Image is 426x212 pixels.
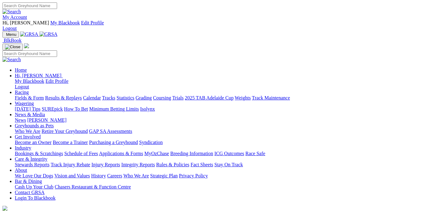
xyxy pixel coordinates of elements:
a: 2025 TAB Adelaide Cup [185,95,234,100]
img: logo-grsa-white.png [2,206,7,211]
span: Hi, [PERSON_NAME] [2,20,49,25]
div: Hi, [PERSON_NAME] [15,78,424,90]
a: Isolynx [140,106,155,112]
img: Search [2,9,21,15]
a: SUREpick [42,106,63,112]
img: Search [2,57,21,62]
button: Toggle navigation [2,44,23,50]
a: Results & Replays [45,95,82,100]
span: Menu [6,32,16,37]
a: Minimum Betting Limits [89,106,139,112]
a: Racing [15,90,29,95]
a: Bar & Dining [15,179,42,184]
a: My Blackbook [50,20,80,25]
a: Privacy Policy [179,173,208,178]
img: GRSA [20,32,38,37]
img: GRSA [39,32,58,37]
a: Chasers Restaurant & Function Centre [55,184,131,189]
a: [PERSON_NAME] [27,117,66,123]
a: Bookings & Scratchings [15,151,63,156]
a: Weights [235,95,251,100]
a: Cash Up Your Club [15,184,53,189]
a: Contact GRSA [15,190,44,195]
span: Hi, [PERSON_NAME] [15,73,61,78]
a: Vision and Values [54,173,90,178]
a: Race Safe [245,151,265,156]
div: Wagering [15,106,424,112]
div: Industry [15,151,424,156]
a: Schedule of Fees [64,151,98,156]
a: [DATE] Tips [15,106,40,112]
a: Logout [2,26,17,31]
a: Who We Are [123,173,149,178]
div: Care & Integrity [15,162,424,167]
input: Search [2,2,57,9]
button: Toggle navigation [2,31,19,38]
a: Care & Integrity [15,156,48,162]
img: logo-grsa-white.png [24,43,29,48]
a: News [15,117,26,123]
a: Trials [172,95,184,100]
a: My Blackbook [15,78,44,84]
a: GAP SA Assessments [89,129,132,134]
div: Bar & Dining [15,184,424,190]
a: Syndication [139,140,163,145]
a: Statistics [117,95,134,100]
a: History [91,173,106,178]
a: ICG Outcomes [214,151,244,156]
a: Breeding Information [170,151,213,156]
div: About [15,173,424,179]
a: About [15,167,27,173]
a: Fields & Form [15,95,44,100]
a: Fact Sheets [191,162,213,167]
img: Close [5,45,20,49]
div: Racing [15,95,424,101]
span: BlkBook [4,38,22,43]
a: Applications & Forms [99,151,143,156]
a: Get Involved [15,134,41,139]
a: Track Maintenance [252,95,290,100]
a: Logout [15,84,29,89]
a: News & Media [15,112,45,117]
div: Get Involved [15,140,424,145]
a: Rules & Policies [156,162,189,167]
a: Stewards Reports [15,162,49,167]
a: Become a Trainer [53,140,88,145]
a: How To Bet [64,106,88,112]
a: Grading [136,95,152,100]
input: Search [2,50,57,57]
div: News & Media [15,117,424,123]
a: Calendar [83,95,101,100]
a: BlkBook [2,38,22,43]
a: My Account [2,15,27,20]
div: Greyhounds as Pets [15,129,424,134]
a: Careers [107,173,122,178]
a: Greyhounds as Pets [15,123,54,128]
a: Purchasing a Greyhound [89,140,138,145]
a: Coursing [153,95,171,100]
a: Edit Profile [81,20,104,25]
a: Strategic Plan [150,173,178,178]
a: Hi, [PERSON_NAME] [15,73,63,78]
a: Who We Are [15,129,40,134]
a: Track Injury Rebate [51,162,90,167]
a: Industry [15,145,31,151]
a: Retire Your Greyhound [42,129,88,134]
a: Edit Profile [46,78,68,84]
a: Home [15,67,27,73]
a: Become an Owner [15,140,52,145]
a: Integrity Reports [121,162,155,167]
a: We Love Our Dogs [15,173,53,178]
a: Login To Blackbook [15,195,56,201]
a: Wagering [15,101,34,106]
a: Injury Reports [91,162,120,167]
a: Tracks [102,95,115,100]
a: MyOzChase [144,151,169,156]
div: My Account [2,20,424,31]
a: Stay On Track [214,162,243,167]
